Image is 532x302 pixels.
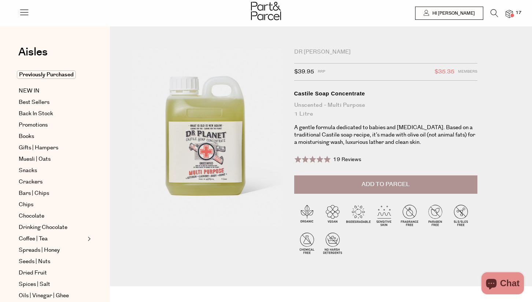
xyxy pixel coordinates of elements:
[479,272,526,296] inbox-online-store-chat: Shopify online store chat
[19,121,85,130] a: Promotions
[19,269,47,277] span: Dried Fruit
[294,124,477,146] p: A gentle formula dedicated to babies and [MEDICAL_DATA]. Based on a traditional Castile soap reci...
[19,155,51,164] span: Muesli | Oats
[415,7,483,20] a: Hi [PERSON_NAME]
[19,70,85,79] a: Previously Purchased
[346,202,371,228] img: P_P-ICONS-Live_Bec_V11_Biodegradable.svg
[397,202,422,228] img: P_P-ICONS-Live_Bec_V11_Fragrance_Free.svg
[371,202,397,228] img: P_P-ICONS-Live_Bec_V11_Sensitive_Skin.svg
[333,156,361,163] span: 19 Reviews
[19,223,85,232] a: Drinking Chocolate
[19,257,85,266] a: Seeds | Nuts
[320,230,346,256] img: P_P-ICONS-Live_Bec_V11_No_Harsh_Detergents.svg
[132,48,283,227] img: Castile Soap Concentrate
[294,48,477,56] div: Dr [PERSON_NAME]
[19,280,50,289] span: Spices | Salt
[514,10,523,16] span: 17
[422,202,448,228] img: P_P-ICONS-Live_Bec_V11_Paraben_Free.svg
[251,2,281,20] img: Part&Parcel
[19,246,60,255] span: Spreads | Honey
[18,47,48,65] a: Aisles
[19,178,85,186] a: Crackers
[19,98,85,107] a: Best Sellers
[435,67,454,77] span: $35.35
[19,132,85,141] a: Books
[19,166,85,175] a: Snacks
[19,143,58,152] span: Gifts | Hampers
[458,67,477,77] span: Members
[362,180,410,189] span: Add to Parcel
[19,234,85,243] a: Coffee | Tea
[19,280,85,289] a: Spices | Salt
[19,166,37,175] span: Snacks
[318,67,325,77] span: RRP
[19,98,49,107] span: Best Sellers
[19,212,44,221] span: Chocolate
[19,246,85,255] a: Spreads | Honey
[19,269,85,277] a: Dried Fruit
[431,10,475,17] span: Hi [PERSON_NAME]
[320,202,346,228] img: P_P-ICONS-Live_Bec_V11_Vegan.svg
[18,44,48,60] span: Aisles
[294,90,477,97] div: Castile Soap Concentrate
[294,202,320,228] img: P_P-ICONS-Live_Bec_V11_Organic.svg
[19,234,48,243] span: Coffee | Tea
[19,257,50,266] span: Seeds | Nuts
[19,189,85,198] a: Bars | Chips
[19,178,43,186] span: Crackers
[19,121,48,130] span: Promotions
[86,234,91,243] button: Expand/Collapse Coffee | Tea
[294,230,320,256] img: P_P-ICONS-Live_Bec_V11_Chemical_Free.svg
[294,101,477,119] div: Unscented - Multi Purpose 1 Litre
[19,109,85,118] a: Back In Stock
[19,189,49,198] span: Bars | Chips
[19,155,85,164] a: Muesli | Oats
[19,87,85,95] a: NEW IN
[19,223,67,232] span: Drinking Chocolate
[17,70,76,79] span: Previously Purchased
[506,10,513,18] a: 17
[19,132,34,141] span: Books
[19,143,85,152] a: Gifts | Hampers
[448,202,474,228] img: P_P-ICONS-Live_Bec_V11_SLS-SLES_Free.svg
[19,291,85,300] a: Oils | Vinegar | Ghee
[19,200,85,209] a: Chips
[19,109,53,118] span: Back In Stock
[19,291,69,300] span: Oils | Vinegar | Ghee
[294,175,477,194] button: Add to Parcel
[294,67,314,77] span: $39.95
[19,87,40,95] span: NEW IN
[19,212,85,221] a: Chocolate
[19,200,33,209] span: Chips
